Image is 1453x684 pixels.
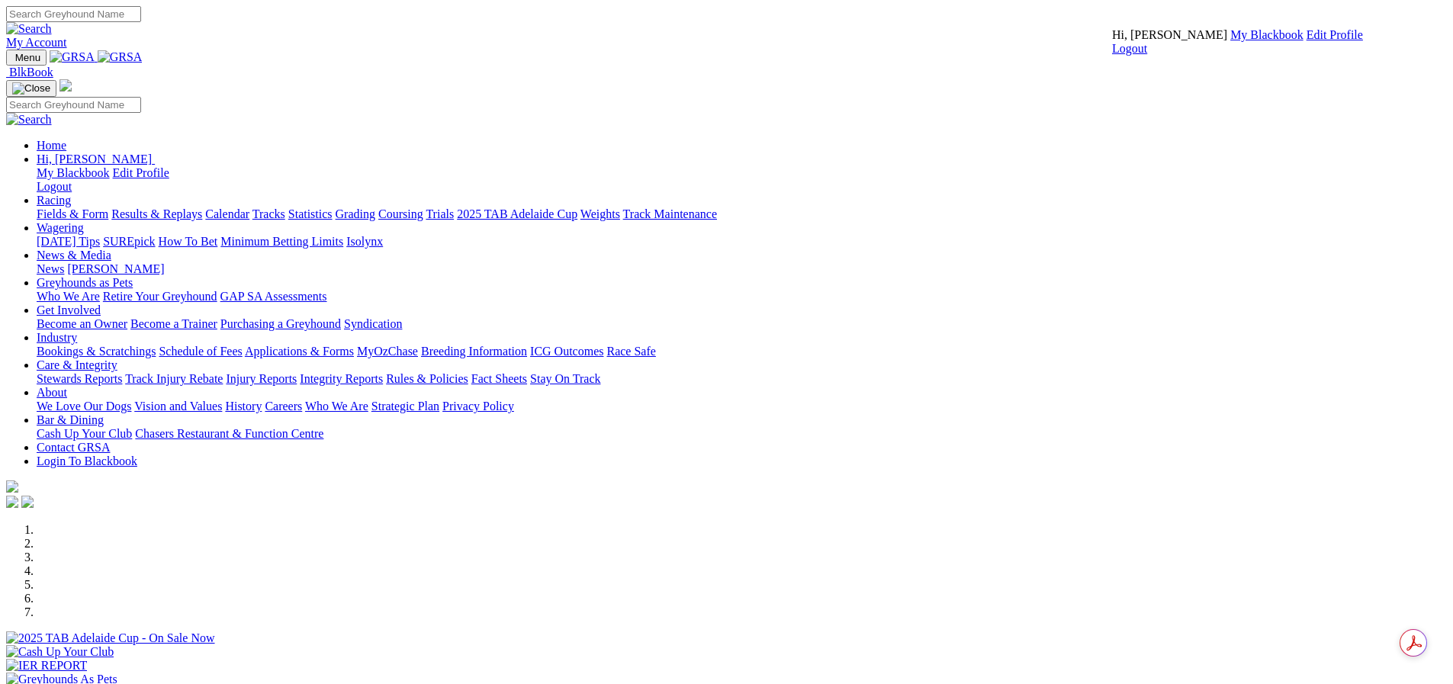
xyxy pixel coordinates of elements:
a: Statistics [288,207,333,220]
a: Vision and Values [134,400,222,413]
a: History [225,400,262,413]
div: Greyhounds as Pets [37,290,1447,303]
span: Hi, [PERSON_NAME] [1112,28,1227,41]
a: Stay On Track [530,372,600,385]
a: SUREpick [103,235,155,248]
a: News [37,262,64,275]
div: About [37,400,1447,413]
a: Bar & Dining [37,413,104,426]
input: Search [6,6,141,22]
a: Syndication [344,317,402,330]
span: Hi, [PERSON_NAME] [37,153,152,165]
a: 2025 TAB Adelaide Cup [457,207,577,220]
span: BlkBook [9,66,53,79]
a: Login To Blackbook [37,454,137,467]
button: Toggle navigation [6,80,56,97]
a: Bookings & Scratchings [37,345,156,358]
div: News & Media [37,262,1447,276]
a: Logout [1112,42,1147,55]
a: Who We Are [305,400,368,413]
a: Get Involved [37,303,101,316]
a: Strategic Plan [371,400,439,413]
a: My Blackbook [37,166,110,179]
a: Track Injury Rebate [125,372,223,385]
button: Toggle navigation [6,50,47,66]
a: Edit Profile [1307,28,1363,41]
a: Careers [265,400,302,413]
a: Racing [37,194,71,207]
a: Purchasing a Greyhound [220,317,341,330]
a: Home [37,139,66,152]
a: Rules & Policies [386,372,468,385]
a: Become a Trainer [130,317,217,330]
div: Bar & Dining [37,427,1447,441]
a: My Account [6,36,67,49]
a: Fact Sheets [471,372,527,385]
a: We Love Our Dogs [37,400,131,413]
a: Breeding Information [421,345,527,358]
img: IER REPORT [6,659,87,673]
div: My Account [1112,28,1363,56]
img: Close [12,82,50,95]
a: Weights [580,207,620,220]
a: Retire Your Greyhound [103,290,217,303]
a: Wagering [37,221,84,234]
a: Injury Reports [226,372,297,385]
a: [PERSON_NAME] [67,262,164,275]
a: [DATE] Tips [37,235,100,248]
a: Race Safe [606,345,655,358]
a: Tracks [252,207,285,220]
a: Integrity Reports [300,372,383,385]
a: Industry [37,331,77,344]
img: GRSA [50,50,95,64]
div: Hi, [PERSON_NAME] [37,166,1447,194]
a: Track Maintenance [623,207,717,220]
input: Search [6,97,141,113]
a: How To Bet [159,235,218,248]
span: Menu [15,52,40,63]
a: Grading [336,207,375,220]
a: Calendar [205,207,249,220]
a: Edit Profile [113,166,169,179]
a: GAP SA Assessments [220,290,327,303]
a: BlkBook [6,66,53,79]
a: Who We Are [37,290,100,303]
div: Racing [37,207,1447,221]
a: Stewards Reports [37,372,122,385]
img: GRSA [98,50,143,64]
div: Wagering [37,235,1447,249]
a: Results & Replays [111,207,202,220]
a: Coursing [378,207,423,220]
a: Greyhounds as Pets [37,276,133,289]
div: Industry [37,345,1447,358]
a: Applications & Forms [245,345,354,358]
a: MyOzChase [357,345,418,358]
img: facebook.svg [6,496,18,508]
a: Chasers Restaurant & Function Centre [135,427,323,440]
img: 2025 TAB Adelaide Cup - On Sale Now [6,631,215,645]
img: logo-grsa-white.png [59,79,72,92]
a: Fields & Form [37,207,108,220]
a: Contact GRSA [37,441,110,454]
a: Care & Integrity [37,358,117,371]
img: Search [6,22,52,36]
a: Logout [37,180,72,193]
a: My Blackbook [1230,28,1304,41]
img: Cash Up Your Club [6,645,114,659]
img: Search [6,113,52,127]
img: logo-grsa-white.png [6,480,18,493]
img: twitter.svg [21,496,34,508]
div: Get Involved [37,317,1447,331]
a: Privacy Policy [442,400,514,413]
a: Cash Up Your Club [37,427,132,440]
div: Care & Integrity [37,372,1447,386]
a: Trials [426,207,454,220]
a: Hi, [PERSON_NAME] [37,153,155,165]
a: About [37,386,67,399]
a: Become an Owner [37,317,127,330]
a: Schedule of Fees [159,345,242,358]
a: Isolynx [346,235,383,248]
a: Minimum Betting Limits [220,235,343,248]
a: News & Media [37,249,111,262]
a: ICG Outcomes [530,345,603,358]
